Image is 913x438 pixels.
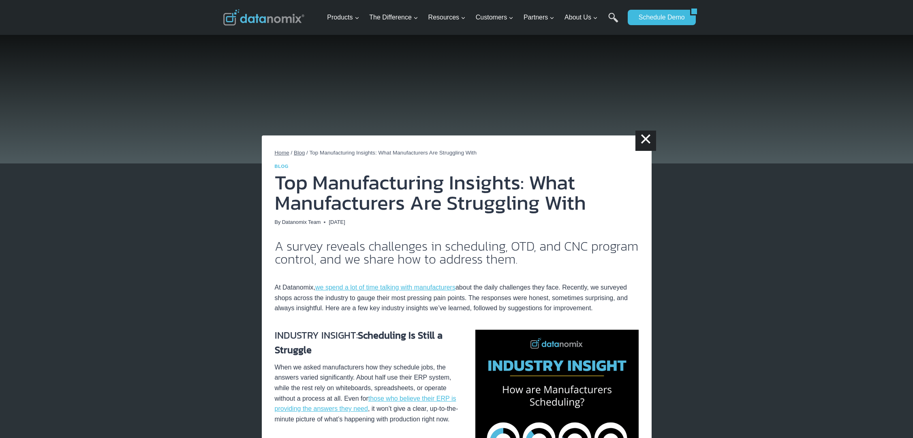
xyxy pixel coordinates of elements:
span: / [306,150,308,156]
a: Blog [294,150,305,156]
p: At Datanomix, about the daily challenges they face. Recently, we surveyed shops across the indust... [275,272,639,313]
a: we spend a lot of time talking with manufacturers [315,284,455,291]
p: When we asked manufacturers how they schedule jobs, the answers varied significantly. About half ... [275,362,639,425]
time: [DATE] [329,218,345,226]
span: Resources [428,12,466,23]
a: Datanomix Team [282,219,321,225]
h3: INDUSTRY INSIGHT: [275,328,639,357]
a: Schedule Demo [628,10,690,25]
span: Products [327,12,359,23]
h1: Top Manufacturing Insights: What Manufacturers Are Struggling With [275,172,639,213]
span: By [275,218,281,226]
strong: Scheduling Is Still a Struggle [275,328,443,357]
a: Home [275,150,289,156]
span: Partners [524,12,554,23]
span: About Us [564,12,598,23]
span: / [291,150,293,156]
span: Customers [476,12,513,23]
a: Search [608,13,618,31]
span: The Difference [369,12,418,23]
nav: Breadcrumbs [275,148,639,157]
img: Datanomix [223,9,304,26]
a: × [635,131,656,151]
nav: Primary Navigation [324,4,624,31]
span: Top Manufacturing Insights: What Manufacturers Are Struggling With [309,150,477,156]
a: Blog [275,164,289,169]
h2: A survey reveals challenges in scheduling, OTD, and CNC program control, and we share how to addr... [275,240,639,266]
